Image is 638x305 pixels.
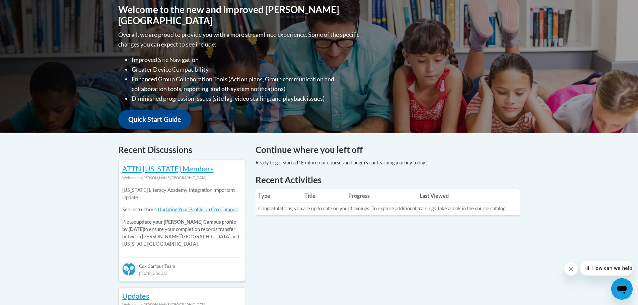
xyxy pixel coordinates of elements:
[302,189,346,203] th: Title
[256,143,520,156] h4: Continue where you left off
[564,262,578,276] iframe: Close message
[122,262,136,276] img: Cox Campus Team
[158,207,237,212] a: Updating Your Profile on Cox Campus
[122,186,241,201] p: [US_STATE] Literacy Academy Integration Important Update
[122,270,241,277] div: [DATE] 4:39 AM
[118,4,361,26] h1: Welcome to the new and improved [PERSON_NAME][GEOGRAPHIC_DATA]
[132,65,361,74] li: Greater Device Compatibility
[122,206,241,213] p: See instructions:
[122,257,241,270] div: Cox Campus Team
[256,203,509,215] td: Congratulations, you are up to date on your trainings! To explore additional trainings, take a lo...
[122,164,214,173] a: ATTN [US_STATE] Members
[256,189,302,203] th: Type
[118,143,245,156] h4: Recent Discussions
[118,110,191,129] a: Quick Start Guide
[122,174,241,181] div: Welcome to [PERSON_NAME][GEOGRAPHIC_DATA]!
[417,189,509,203] th: Last Viewed
[611,278,633,300] iframe: Button to launch messaging window
[122,219,236,232] b: update your [PERSON_NAME] Campus profile by [DATE]
[132,55,361,65] li: Improved Site Navigation
[132,94,361,103] li: Diminished progression issues (site lag, video stalling, and playback issues)
[122,291,149,300] a: Updates
[346,189,417,203] th: Progress
[4,5,54,10] span: Hi. How can we help?
[132,74,361,94] li: Enhanced Group Collaboration Tools (Action plans, Group communication and collaboration tools, re...
[256,174,520,186] h1: Recent Activities
[580,261,633,276] iframe: Message from company
[122,181,241,253] div: Please to ensure your completion records transfer between [PERSON_NAME][GEOGRAPHIC_DATA] and [US_...
[118,30,361,49] p: Overall, we are proud to provide you with a more streamlined experience. Some of the specific cha...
